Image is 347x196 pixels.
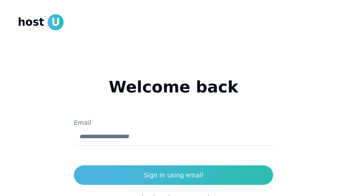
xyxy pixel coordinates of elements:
[74,78,273,96] h1: Welcome back
[144,171,203,180] div: Sign in using email
[48,14,64,30] span: U
[74,165,273,185] button: Sign in using email
[74,119,91,126] label: Email
[18,15,44,29] span: host
[18,14,64,30] a: hostU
